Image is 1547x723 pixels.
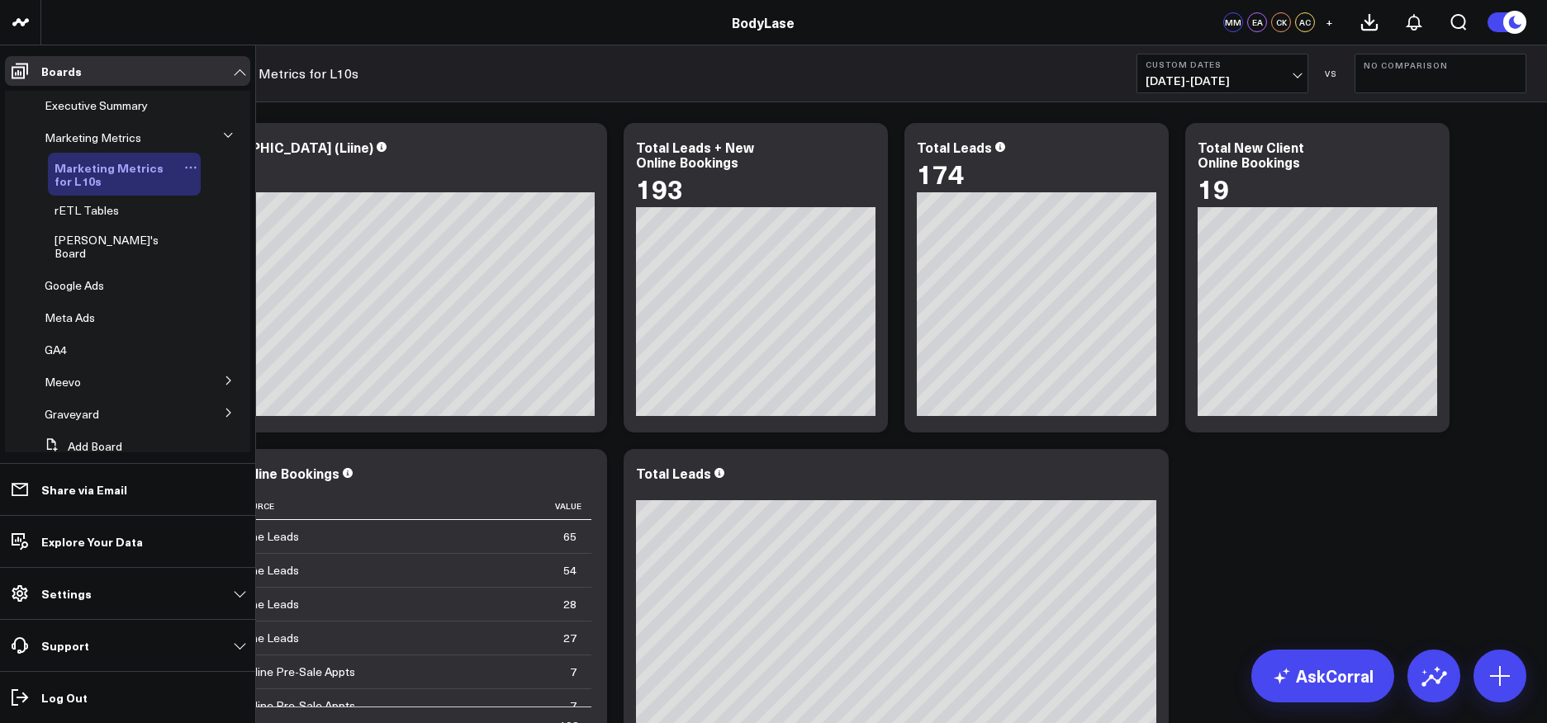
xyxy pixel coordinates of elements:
div: AC [1295,12,1315,32]
a: AskCorral [1251,650,1394,702]
p: Explore Your Data [41,535,143,548]
a: Marketing Metrics for L10s [55,161,181,187]
div: CK [1271,12,1291,32]
div: Total Leads [917,138,992,156]
div: EA [1247,12,1267,32]
div: Online Pre-Sale Appts [240,664,355,680]
b: No Comparison [1364,60,1517,70]
th: Source [240,493,515,520]
div: 65 [563,528,577,545]
b: Custom Dates [1146,59,1299,69]
div: Liine Leads [240,596,299,612]
div: Liine Leads [240,528,299,545]
div: 193 [636,173,683,203]
div: 28 [563,596,577,612]
p: Boards [41,64,82,78]
div: 54 [563,562,577,579]
div: Liine Leads [240,630,299,646]
div: MM [1223,12,1243,32]
p: Share via Email [41,483,127,496]
p: Log Out [41,691,88,704]
div: VS [1317,69,1346,78]
th: Value [515,493,591,520]
span: Meta Ads [45,310,95,325]
a: Marketing Metrics for L10s [194,64,358,83]
a: GA4 [45,343,67,357]
span: Marketing Metrics for L10s [55,159,164,189]
a: Google Ads [45,279,104,292]
span: Marketing Metrics [45,130,141,145]
a: rETL Tables [55,204,119,217]
span: [PERSON_NAME]'s Board [55,232,159,261]
span: Graveyard [45,406,99,422]
a: Executive Summary [45,99,148,112]
div: Liine Leads [240,562,299,579]
div: 7 [570,697,577,714]
div: 174 [917,158,964,188]
div: 19 [1198,173,1229,203]
a: Meta Ads [45,311,95,324]
div: 27 [563,630,577,646]
span: [DATE] - [DATE] [1146,74,1299,87]
span: + [1326,17,1333,28]
span: Executive Summary [45,97,148,113]
button: Custom Dates[DATE]-[DATE] [1137,54,1308,93]
p: Support [41,639,89,652]
span: Meevo [45,374,81,390]
span: rETL Tables [55,202,119,218]
a: Marketing Metrics [45,131,141,144]
a: BodyLase [732,13,795,31]
button: Add Board [38,432,122,461]
button: No Comparison [1355,54,1526,93]
p: Settings [41,587,92,600]
div: 7 [570,664,577,680]
a: Log Out [5,683,250,712]
a: Graveyard [45,408,99,421]
a: [PERSON_NAME]'s Board [55,234,178,260]
span: GA4 [45,342,67,357]
div: Total Leads [636,464,711,482]
button: + [1319,12,1339,32]
a: Meevo [45,376,81,389]
div: Total Leads + New Online Bookings [636,138,754,171]
span: Google Ads [45,277,104,293]
div: Total New Client Online Bookings [1198,138,1304,171]
div: Online Pre-Sale Appts [240,697,355,714]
